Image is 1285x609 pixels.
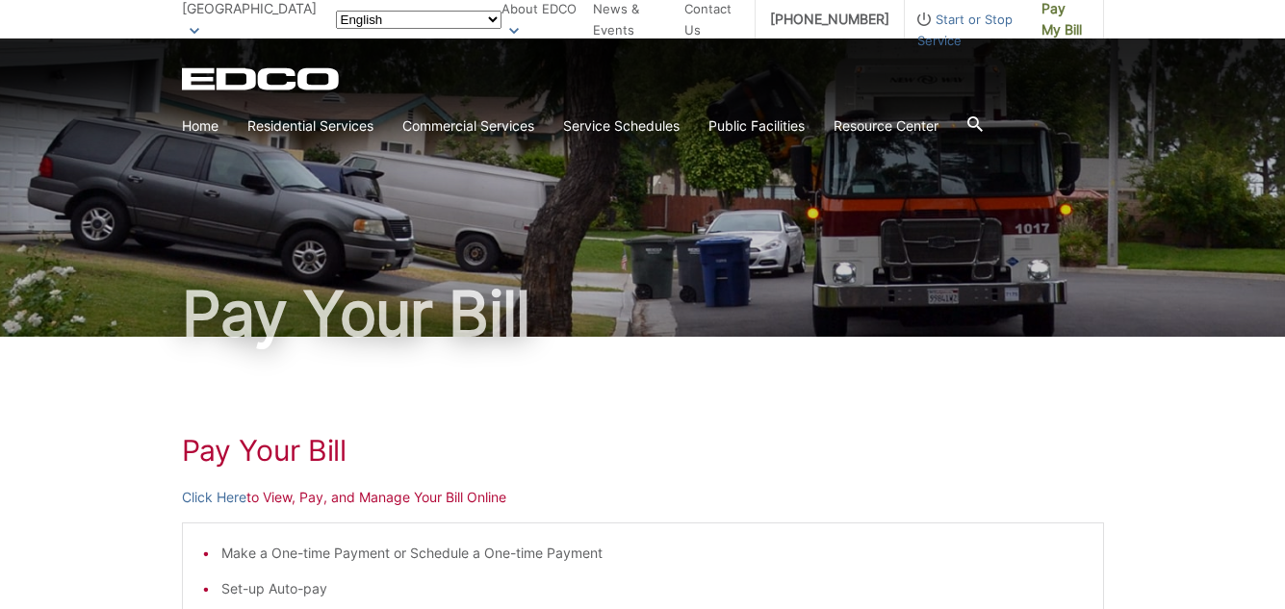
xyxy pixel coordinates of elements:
[402,115,534,137] a: Commercial Services
[221,578,1084,599] li: Set-up Auto-pay
[563,115,680,137] a: Service Schedules
[182,67,342,90] a: EDCD logo. Return to the homepage.
[221,543,1084,564] li: Make a One-time Payment or Schedule a One-time Payment
[182,487,246,508] a: Click Here
[247,115,373,137] a: Residential Services
[182,115,218,137] a: Home
[182,487,1104,508] p: to View, Pay, and Manage Your Bill Online
[182,283,1104,344] h1: Pay Your Bill
[336,11,501,29] select: Select a language
[834,115,938,137] a: Resource Center
[708,115,805,137] a: Public Facilities
[182,433,1104,468] h1: Pay Your Bill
